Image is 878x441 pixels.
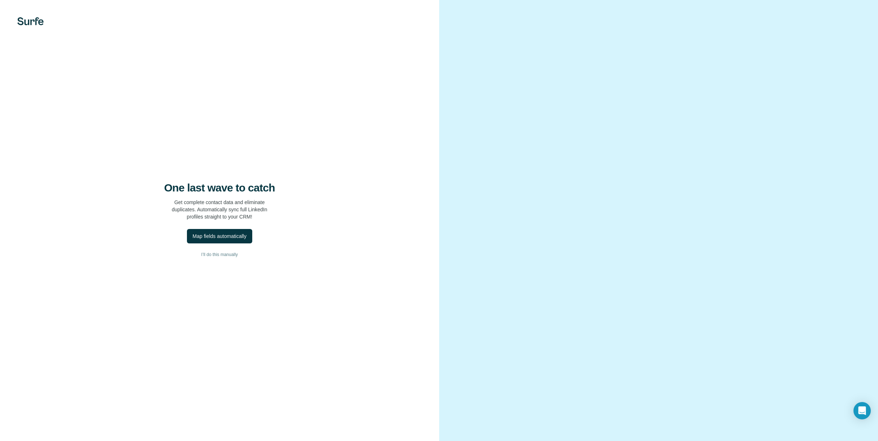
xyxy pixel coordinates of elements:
[172,199,267,220] p: Get complete contact data and eliminate duplicates. Automatically sync full LinkedIn profiles str...
[201,251,238,258] span: I’ll do this manually
[187,229,252,243] button: Map fields automatically
[14,249,425,260] button: I’ll do this manually
[17,17,44,25] img: Surfe's logo
[164,181,275,194] h4: One last wave to catch
[853,402,871,419] div: Open Intercom Messenger
[193,233,246,240] div: Map fields automatically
